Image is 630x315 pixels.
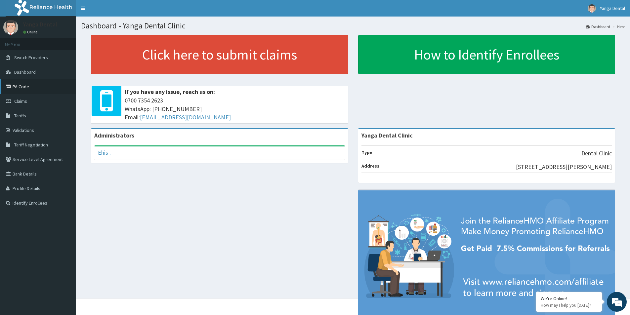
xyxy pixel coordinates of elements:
p: Dental Clinic [581,149,612,158]
img: User Image [3,20,18,35]
a: Ehis . [98,149,111,156]
textarea: Type your message and hit 'Enter' [3,180,126,204]
span: Claims [14,98,27,104]
a: Dashboard [586,24,610,29]
div: We're Online! [541,295,597,301]
div: Minimize live chat window [108,3,124,19]
b: Type [361,149,372,155]
li: Here [611,24,625,29]
a: Click here to submit claims [91,35,348,74]
span: Tariffs [14,113,26,119]
p: [STREET_ADDRESS][PERSON_NAME] [516,163,612,171]
span: Yanga Dental [600,5,625,11]
a: How to Identify Enrollees [358,35,615,74]
span: Dashboard [14,69,36,75]
p: How may I help you today? [541,302,597,308]
div: Chat with us now [34,37,111,46]
span: Switch Providers [14,55,48,60]
span: 0700 7354 2623 WhatsApp: [PHONE_NUMBER] Email: [125,96,345,122]
a: [EMAIL_ADDRESS][DOMAIN_NAME] [140,113,231,121]
span: Tariff Negotiation [14,142,48,148]
b: Address [361,163,379,169]
span: We're online! [38,83,91,150]
img: User Image [588,4,596,13]
b: Administrators [94,132,134,139]
img: d_794563401_company_1708531726252_794563401 [12,33,27,50]
a: Online [23,30,39,34]
h1: Dashboard - Yanga Dental Clinic [81,21,625,30]
strong: Yanga Dental Clinic [361,132,413,139]
b: If you have any issue, reach us on: [125,88,215,96]
p: Yanga Dental [23,21,57,27]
